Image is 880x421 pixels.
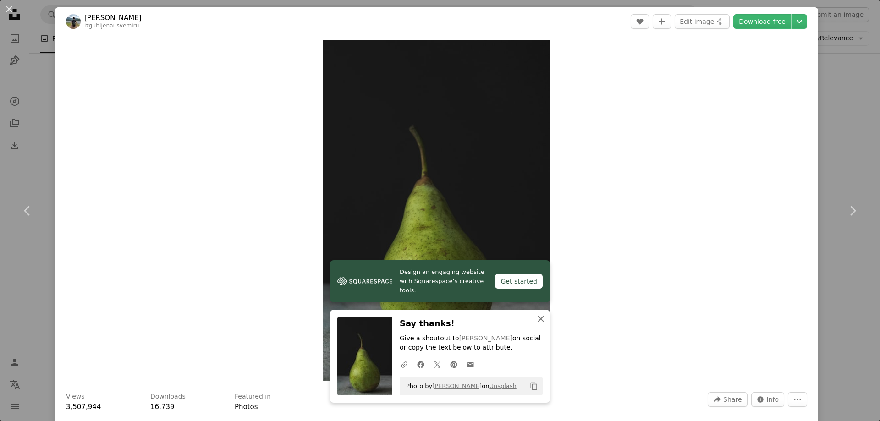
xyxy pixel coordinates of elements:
span: Info [767,393,779,406]
h3: Say thanks! [400,317,543,330]
button: Stats about this image [751,392,785,407]
button: More Actions [788,392,807,407]
span: Share [723,393,742,406]
a: Photos [235,403,258,411]
p: Give a shoutout to on social or copy the text below to attribute. [400,334,543,352]
h3: Featured in [235,392,271,401]
h3: Downloads [150,392,186,401]
a: Share on Twitter [429,355,445,373]
span: 3,507,944 [66,403,101,411]
button: Like [631,14,649,29]
button: Share this image [708,392,747,407]
div: Get started [495,274,543,289]
button: Zoom in on this image [323,40,550,381]
span: Design an engaging website with Squarespace’s creative tools. [400,268,488,295]
button: Copy to clipboard [526,378,542,394]
button: Edit image [675,14,730,29]
a: izgubljenausvemiru [84,22,139,29]
a: [PERSON_NAME] [432,383,482,389]
a: Share over email [462,355,478,373]
span: 16,739 [150,403,175,411]
img: green fruit on white table [323,40,550,381]
a: Design an engaging website with Squarespace’s creative tools.Get started [330,260,550,302]
img: file-1606177908946-d1eed1cbe4f5image [337,274,392,288]
a: [PERSON_NAME] [84,13,142,22]
a: Unsplash [489,383,516,389]
a: Share on Pinterest [445,355,462,373]
a: [PERSON_NAME] [459,334,512,342]
a: Share on Facebook [412,355,429,373]
h3: Views [66,392,85,401]
a: Next [825,167,880,255]
button: Choose download size [792,14,807,29]
a: Download free [733,14,791,29]
button: Add to Collection [653,14,671,29]
img: Go to Tijana Drndarski's profile [66,14,81,29]
span: Photo by on [401,379,517,394]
